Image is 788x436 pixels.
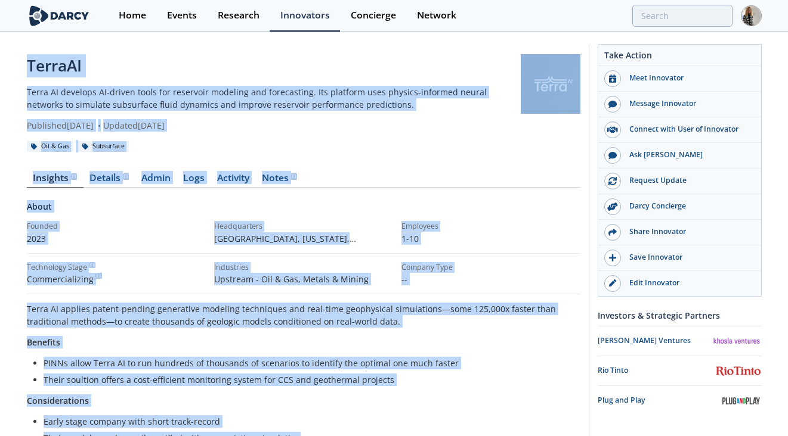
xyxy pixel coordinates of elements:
[598,305,762,326] div: Investors & Strategic Partners
[27,173,84,188] a: Insights
[27,221,206,232] div: Founded
[621,124,755,135] div: Connect with User of Innovator
[89,173,129,183] div: Details
[598,360,762,381] a: Rio Tinto Rio Tinto
[27,119,521,132] div: Published [DATE] Updated [DATE]
[621,201,755,211] div: Darcy Concierge
[177,173,211,188] a: Logs
[27,273,206,285] div: Commercializing
[27,141,74,152] div: Oil & Gas
[598,245,761,271] button: Save Innovator
[598,335,712,346] div: [PERSON_NAME] Ventures
[44,373,572,386] li: Their soultion offers a cost-efficient monitoring system for CCS and geothermal projects
[27,337,60,348] strong: Benefits
[214,232,393,245] p: [GEOGRAPHIC_DATA], [US_STATE] , [GEOGRAPHIC_DATA]
[27,5,92,26] img: logo-wide.svg
[119,11,146,20] div: Home
[741,5,762,26] img: Profile
[712,363,762,378] img: Rio Tinto
[401,262,580,273] div: Company Type
[621,98,755,109] div: Message Innovator
[44,357,572,369] li: PINNs allow Terra AI to run hundreds of thousands of scenarios to identify the optimal one much f...
[214,262,393,273] div: Industries
[280,11,330,20] div: Innovators
[401,232,580,245] p: 1-10
[621,252,755,263] div: Save Innovator
[27,200,580,221] div: About
[262,173,297,183] div: Notes
[78,141,129,152] div: Subsurface
[598,331,762,351] a: [PERSON_NAME] Ventures Khosla Ventures
[167,11,197,20] div: Events
[417,11,456,20] div: Network
[71,173,78,180] img: information.svg
[401,221,580,232] div: Employees
[621,226,755,237] div: Share Innovator
[632,5,733,27] input: Advanced Search
[123,173,129,180] img: information.svg
[135,173,177,188] a: Admin
[27,54,521,77] div: TerraAI
[27,232,206,245] p: 2023
[211,173,256,188] a: Activity
[89,262,95,269] img: information.svg
[214,221,393,232] div: Headquarters
[27,262,87,273] div: Technology Stage
[27,395,89,406] strong: Considerations
[401,273,580,285] p: --
[33,173,77,183] div: Insights
[27,303,580,328] p: Terra AI applies patent-pending generative modeling techniques and real-time geophysical simulati...
[84,173,135,188] a: Details
[621,175,755,186] div: Request Update
[621,150,755,160] div: Ask [PERSON_NAME]
[256,173,304,188] a: Notes
[214,273,369,285] span: Upstream - Oil & Gas, Metals & Mining
[27,86,521,111] p: Terra AI develops AI-driven tools for reservoir modeling and forecasting. Its platform uses physi...
[218,11,259,20] div: Research
[598,395,720,406] div: Plug and Play
[621,278,755,288] div: Edit Innovator
[291,173,298,180] img: information.svg
[96,120,103,131] span: •
[598,390,762,411] a: Plug and Play Plug and Play
[351,11,396,20] div: Concierge
[598,49,761,66] div: Take Action
[712,332,762,349] img: Khosla Ventures
[598,365,712,376] div: Rio Tinto
[598,271,761,296] a: Edit Innovator
[720,390,762,411] img: Plug and Play
[44,415,572,428] li: Early stage company with short track-record
[621,73,755,83] div: Meet Innovator
[95,273,102,279] img: information.svg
